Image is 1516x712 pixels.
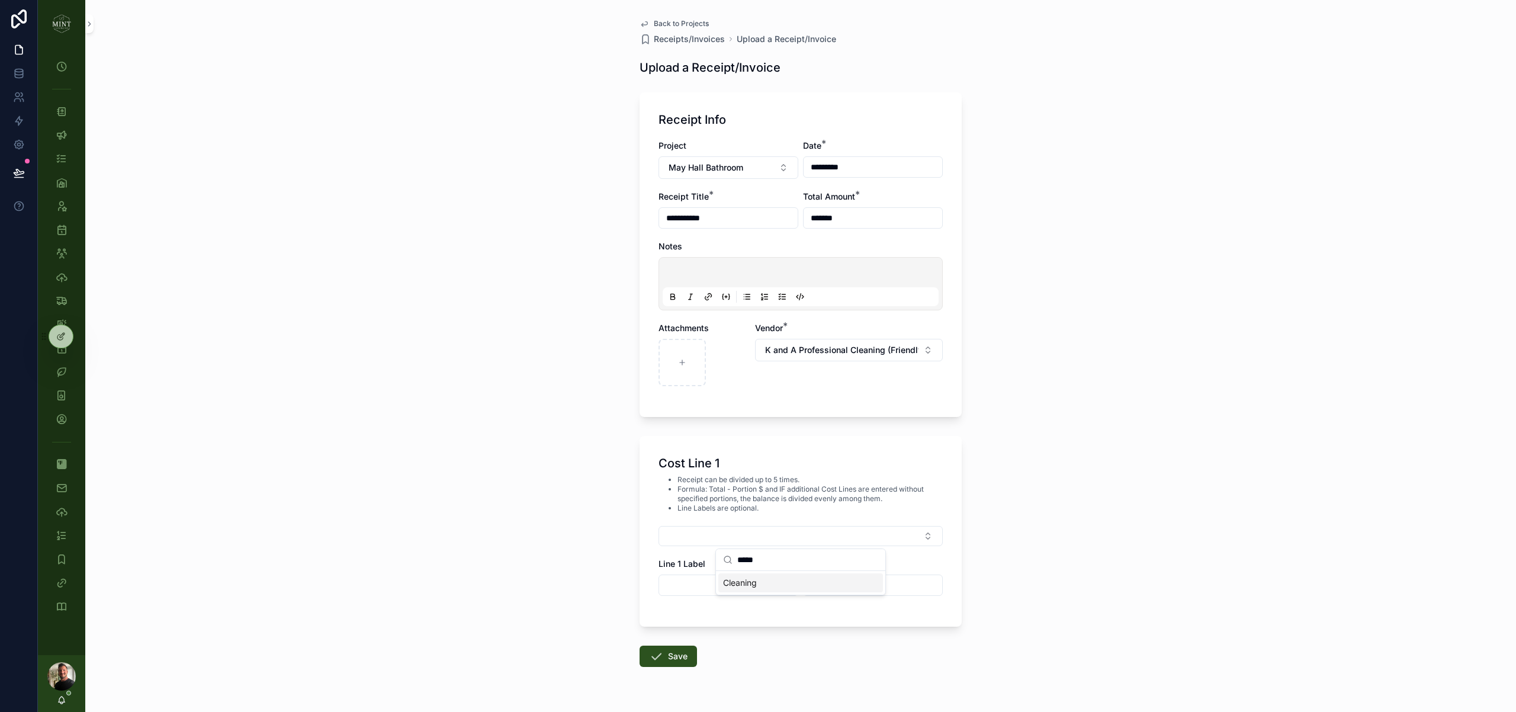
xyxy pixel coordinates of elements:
[640,19,709,28] a: Back to Projects
[659,156,798,179] button: Select Button
[38,47,85,633] div: scrollable content
[654,33,725,45] span: Receipts/Invoices
[803,140,821,150] span: Date
[659,526,943,546] button: Select Button
[659,140,686,150] span: Project
[803,191,855,201] span: Total Amount
[755,339,943,361] button: Select Button
[640,33,725,45] a: Receipts/Invoices
[654,19,709,28] span: Back to Projects
[659,191,709,201] span: Receipt Title
[640,646,697,667] button: Save
[640,59,781,76] h1: Upload a Receipt/Invoice
[737,33,836,45] a: Upload a Receipt/Invoice
[723,577,757,589] span: Cleaning
[755,323,783,333] span: Vendor
[716,571,885,595] div: Suggestions
[659,241,682,251] span: Notes
[52,14,71,33] img: App logo
[659,323,709,333] span: Attachments
[765,344,918,356] span: K and A Professional Cleaning (Friendly City Cleaning)
[659,111,726,128] h1: Receipt Info
[659,455,720,472] h1: Cost Line 1
[677,475,943,485] li: Receipt can be divided up to 5 times.
[677,503,943,513] li: Line Labels are optional.
[677,485,943,503] li: Formula: Total - Portion $ and IF additional Cost Lines are entered without specified portions, t...
[659,559,705,569] span: Line 1 Label
[669,162,743,174] span: May Hall Bathroom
